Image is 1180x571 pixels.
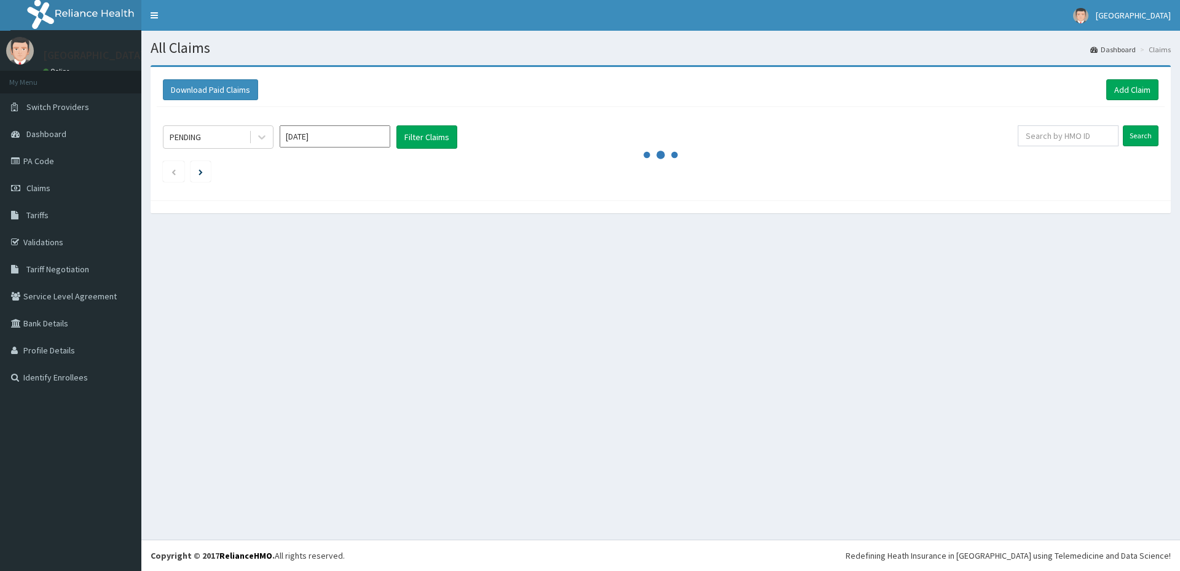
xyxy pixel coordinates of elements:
img: User Image [6,37,34,65]
span: Claims [26,183,50,194]
footer: All rights reserved. [141,540,1180,571]
span: Tariffs [26,210,49,221]
div: Redefining Heath Insurance in [GEOGRAPHIC_DATA] using Telemedicine and Data Science! [846,549,1171,562]
a: Add Claim [1106,79,1158,100]
a: Next page [199,166,203,177]
div: PENDING [170,131,201,143]
a: Dashboard [1090,44,1136,55]
span: Tariff Negotiation [26,264,89,275]
h1: All Claims [151,40,1171,56]
span: Switch Providers [26,101,89,112]
a: Previous page [171,166,176,177]
input: Select Month and Year [280,125,390,148]
input: Search [1123,125,1158,146]
strong: Copyright © 2017 . [151,550,275,561]
img: User Image [1073,8,1088,23]
svg: audio-loading [642,136,679,173]
span: Dashboard [26,128,66,140]
input: Search by HMO ID [1018,125,1119,146]
span: [GEOGRAPHIC_DATA] [1096,10,1171,21]
a: RelianceHMO [219,550,272,561]
a: Online [43,67,73,76]
button: Download Paid Claims [163,79,258,100]
button: Filter Claims [396,125,457,149]
li: Claims [1137,44,1171,55]
p: [GEOGRAPHIC_DATA] [43,50,144,61]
